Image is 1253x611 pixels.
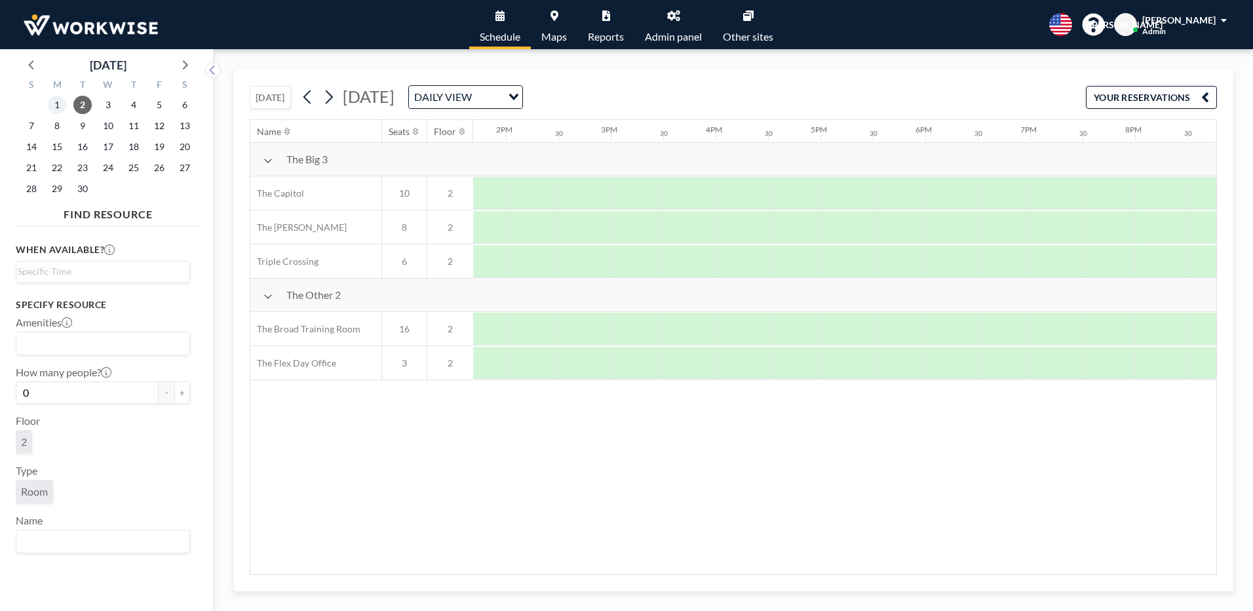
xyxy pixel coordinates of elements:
span: Monday, September 22, 2025 [48,159,66,177]
span: [PERSON_NAME] [1089,19,1163,31]
label: Floor [16,414,40,427]
span: Monday, September 15, 2025 [48,138,66,156]
div: 30 [660,129,668,138]
input: Search for option [476,89,501,106]
h4: FIND RESOURCE [16,203,201,221]
div: 7PM [1020,125,1037,134]
span: 8 [382,222,427,233]
span: Reports [588,31,624,42]
span: The Other 2 [286,288,341,302]
div: F [146,77,172,94]
div: Search for option [16,530,189,553]
span: Maps [541,31,567,42]
span: The [PERSON_NAME] [250,222,347,233]
span: The Flex Day Office [250,357,336,369]
span: Monday, September 1, 2025 [48,96,66,114]
span: Sunday, September 14, 2025 [22,138,41,156]
span: Tuesday, September 9, 2025 [73,117,92,135]
span: The Big 3 [286,153,328,166]
div: S [19,77,45,94]
span: Saturday, September 20, 2025 [176,138,194,156]
div: Search for option [16,332,189,355]
div: 30 [870,129,877,138]
span: 16 [382,323,427,335]
span: Wednesday, September 24, 2025 [99,159,117,177]
div: 2PM [496,125,512,134]
span: Saturday, September 6, 2025 [176,96,194,114]
input: Search for option [18,264,182,279]
span: Sunday, September 7, 2025 [22,117,41,135]
input: Search for option [18,335,182,352]
span: Thursday, September 18, 2025 [125,138,143,156]
label: Amenities [16,316,72,329]
div: Search for option [409,86,522,108]
span: Saturday, September 27, 2025 [176,159,194,177]
span: Friday, September 5, 2025 [150,96,168,114]
span: Friday, September 19, 2025 [150,138,168,156]
button: [DATE] [250,86,291,109]
div: T [70,77,96,94]
span: Monday, September 8, 2025 [48,117,66,135]
span: Sunday, September 21, 2025 [22,159,41,177]
span: Admin panel [645,31,702,42]
span: Wednesday, September 3, 2025 [99,96,117,114]
button: + [174,382,190,404]
button: YOUR RESERVATIONS [1086,86,1217,109]
div: [DATE] [90,56,126,74]
button: - [159,382,174,404]
span: Other sites [723,31,773,42]
span: 2 [427,187,473,199]
label: How many people? [16,366,111,379]
img: organization-logo [21,12,161,38]
span: Thursday, September 11, 2025 [125,117,143,135]
div: 3PM [601,125,617,134]
span: 2 [427,323,473,335]
span: The Capitol [250,187,304,199]
div: 30 [765,129,773,138]
span: Tuesday, September 16, 2025 [73,138,92,156]
div: 8PM [1125,125,1142,134]
div: 30 [555,129,563,138]
div: M [45,77,70,94]
div: 30 [1079,129,1087,138]
div: 30 [1184,129,1192,138]
span: 6 [382,256,427,267]
span: 2 [21,435,27,448]
span: Schedule [480,31,520,42]
div: 6PM [916,125,932,134]
span: Friday, September 26, 2025 [150,159,168,177]
span: Thursday, September 4, 2025 [125,96,143,114]
div: Floor [434,126,456,138]
div: 30 [974,129,982,138]
span: Tuesday, September 2, 2025 [73,96,92,114]
span: [PERSON_NAME] [1142,14,1216,26]
span: Wednesday, September 10, 2025 [99,117,117,135]
span: 3 [382,357,427,369]
span: 2 [427,357,473,369]
h3: Specify resource [16,299,190,311]
div: Search for option [16,262,189,281]
div: W [96,77,121,94]
span: Monday, September 29, 2025 [48,180,66,198]
div: 4PM [706,125,722,134]
label: Type [16,464,37,477]
div: Name [257,126,281,138]
span: Room [21,485,48,498]
div: S [172,77,197,94]
span: 2 [427,256,473,267]
span: Triple Crossing [250,256,318,267]
span: 10 [382,187,427,199]
span: The Broad Training Room [250,323,360,335]
span: DAILY VIEW [412,89,474,106]
div: Seats [389,126,410,138]
span: [DATE] [343,87,395,106]
span: Thursday, September 25, 2025 [125,159,143,177]
span: Saturday, September 13, 2025 [176,117,194,135]
div: T [121,77,146,94]
label: Name [16,514,43,527]
span: Wednesday, September 17, 2025 [99,138,117,156]
span: Tuesday, September 30, 2025 [73,180,92,198]
span: Admin [1142,26,1166,36]
span: 2 [427,222,473,233]
span: Sunday, September 28, 2025 [22,180,41,198]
